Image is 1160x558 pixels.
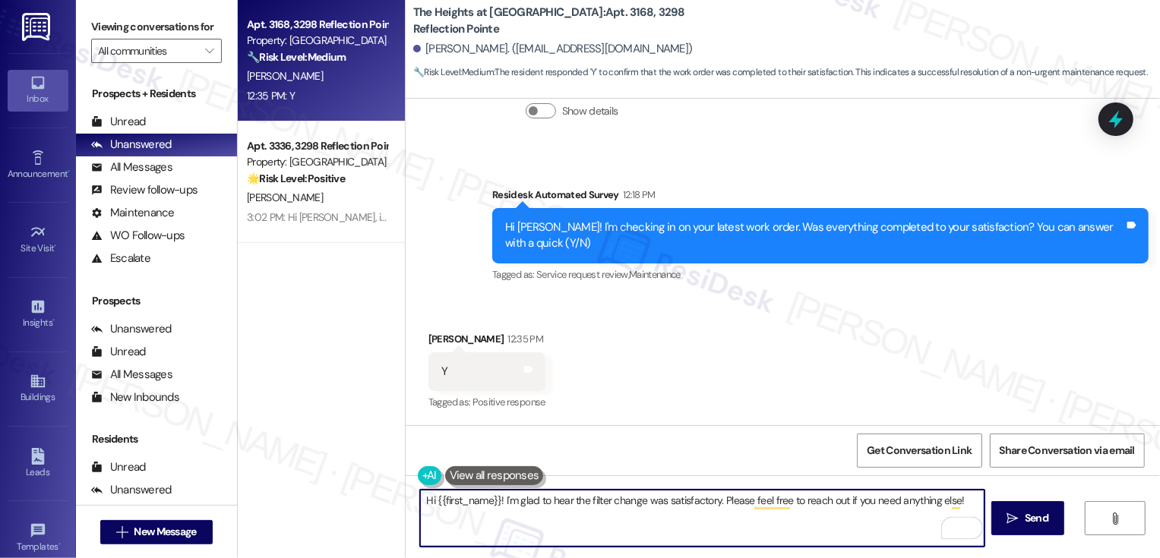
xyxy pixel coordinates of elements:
strong: 🔧 Risk Level: Medium [247,50,346,64]
label: Viewing conversations for [91,15,222,39]
div: Unanswered [91,137,172,153]
div: 12:35 PM [504,331,543,347]
div: Escalate [91,251,150,266]
i:  [116,526,128,538]
label: Show details [562,103,618,119]
div: All Messages [91,159,172,175]
div: Maintenance [91,205,175,221]
div: Unanswered [91,321,172,337]
a: Insights • [8,294,68,335]
button: Get Conversation Link [857,433,981,468]
div: Unread [91,114,146,130]
div: All Messages [91,367,172,383]
div: Unread [91,459,146,475]
span: Positive response [473,396,545,408]
div: [PERSON_NAME] [428,331,545,352]
a: Buildings [8,368,68,409]
div: Property: [GEOGRAPHIC_DATA] at [GEOGRAPHIC_DATA] [247,154,387,170]
div: Property: [GEOGRAPHIC_DATA] at [GEOGRAPHIC_DATA] [247,33,387,49]
a: Inbox [8,70,68,111]
button: Send [991,501,1065,535]
strong: 🔧 Risk Level: Medium [413,66,494,78]
span: Send [1025,510,1048,526]
b: The Heights at [GEOGRAPHIC_DATA]: Apt. 3168, 3298 Reflection Pointe [413,5,717,37]
i:  [1110,512,1121,525]
div: Apt. 3168, 3298 Reflection Pointe [247,17,387,33]
div: Prospects + Residents [76,86,237,102]
span: • [58,539,61,550]
div: Unanswered [91,482,172,498]
div: Tagged as: [492,263,1149,285]
span: : The resident responded 'Y' to confirm that the work order was completed to their satisfaction. ... [413,65,1148,80]
a: Leads [8,443,68,484]
span: Share Conversation via email [1000,443,1135,459]
span: • [68,166,70,177]
div: Hi [PERSON_NAME]! I'm checking in on your latest work order. Was everything completed to your sat... [505,219,1124,252]
div: New Inbounds [91,389,179,405]
textarea: To enrich screen reader interactions, please activate Accessibility in Grammarly extension settings [420,490,985,547]
a: Site Visit • [8,219,68,260]
div: Prospects [76,293,237,309]
span: • [52,315,55,326]
span: New Message [134,524,196,540]
span: [PERSON_NAME] [247,191,323,204]
div: Y [441,364,447,380]
span: • [55,241,57,251]
strong: 🌟 Risk Level: Positive [247,172,345,185]
span: Service request review , [536,268,629,281]
div: 3:02 PM: Hi [PERSON_NAME], it's a pleasure to meet you! I understand you're not completely happy ... [247,210,1067,224]
div: Unread [91,344,146,360]
span: [PERSON_NAME] [247,69,323,83]
div: Apt. 3336, 3298 Reflection Pointe [247,138,387,154]
button: New Message [100,520,213,544]
button: Share Conversation via email [990,433,1145,468]
div: Residents [76,431,237,447]
i:  [1007,512,1019,525]
input: All communities [98,39,198,63]
i:  [205,45,213,57]
div: 12:35 PM: Y [247,89,295,102]
div: WO Follow-ups [91,228,185,244]
div: 12:18 PM [619,187,656,203]
div: Tagged as: [428,391,545,413]
div: Residesk Automated Survey [492,187,1149,208]
span: Get Conversation Link [867,443,972,459]
span: Maintenance [629,268,681,281]
div: [PERSON_NAME]. ([EMAIL_ADDRESS][DOMAIN_NAME]) [413,41,693,57]
img: ResiDesk Logo [22,13,53,41]
div: Review follow-ups [91,182,198,198]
